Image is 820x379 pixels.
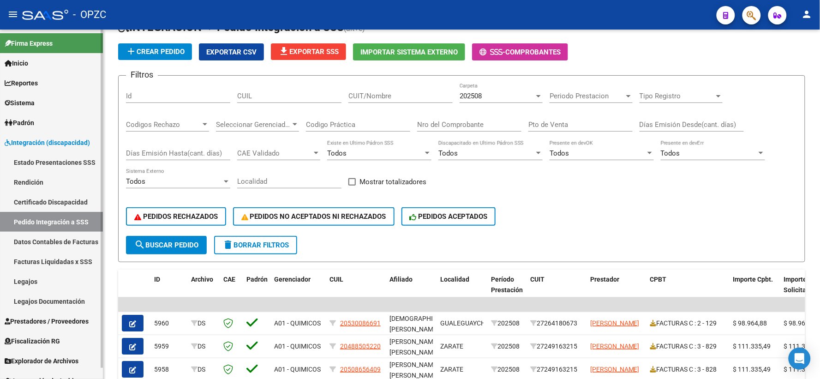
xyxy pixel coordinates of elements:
[274,276,311,283] span: Gerenciador
[150,270,187,310] datatable-header-cell: ID
[440,343,463,350] span: ZARATE
[126,68,158,81] h3: Filtros
[650,276,667,283] span: CPBT
[590,276,619,283] span: Prestador
[440,366,463,373] span: ZARATE
[440,319,490,327] span: GUALEGUAYCHU
[389,315,457,343] span: [DEMOGRAPHIC_DATA][PERSON_NAME] [PERSON_NAME]
[389,338,440,356] span: [PERSON_NAME], [PERSON_NAME]
[410,212,488,221] span: PEDIDOS ACEPTADOS
[246,276,268,283] span: Padrón
[340,366,381,373] span: 20508656409
[353,43,465,60] button: Importar Sistema Externo
[191,318,216,329] div: DS
[5,356,78,366] span: Explorador de Archivos
[590,343,640,350] span: [PERSON_NAME]
[134,239,145,250] mat-icon: search
[126,48,185,56] span: Crear Pedido
[491,318,523,329] div: 202508
[5,98,35,108] span: Sistema
[222,239,233,250] mat-icon: delete
[650,364,726,375] div: FACTURAS C : 3 - 828
[206,48,257,56] span: Exportar CSV
[730,270,780,310] datatable-header-cell: Importe Cpbt.
[661,149,680,157] span: Todos
[472,43,568,60] button: -Comprobantes
[340,343,381,350] span: 20488505220
[7,9,18,20] mat-icon: menu
[479,48,505,56] span: -
[191,364,216,375] div: DS
[243,270,270,310] datatable-header-cell: Padrón
[274,366,321,373] span: A01 - QUIMICOS
[274,343,321,350] span: A01 - QUIMICOS
[73,5,106,25] span: - OPZC
[530,364,583,375] div: 27249163215
[733,366,771,373] span: $ 111.335,49
[438,149,458,157] span: Todos
[789,348,811,370] div: Open Intercom Messenger
[278,48,339,56] span: Exportar SSS
[154,318,184,329] div: 5960
[650,318,726,329] div: FACTURAS C : 2 - 129
[389,361,439,379] span: [PERSON_NAME] [PERSON_NAME]
[733,276,773,283] span: Importe Cpbt.
[271,43,346,60] button: Exportar SSS
[590,366,640,373] span: [PERSON_NAME]
[154,341,184,352] div: 5959
[590,319,640,327] span: [PERSON_NAME]
[487,270,527,310] datatable-header-cell: Período Prestación
[327,149,347,157] span: Todos
[241,212,386,221] span: PEDIDOS NO ACEPTADOS NI RECHAZADOS
[640,92,714,100] span: Tipo Registro
[5,138,90,148] span: Integración (discapacidad)
[359,176,426,187] span: Mostrar totalizadores
[223,276,235,283] span: CAE
[134,212,218,221] span: PEDIDOS RECHAZADOS
[274,319,321,327] span: A01 - QUIMICOS
[360,48,458,56] span: Importar Sistema Externo
[270,270,326,310] datatable-header-cell: Gerenciador
[126,236,207,254] button: Buscar Pedido
[329,276,343,283] span: CUIL
[199,43,264,60] button: Exportar CSV
[126,177,145,186] span: Todos
[5,38,53,48] span: Firma Express
[587,270,646,310] datatable-header-cell: Prestador
[527,270,587,310] datatable-header-cell: CUIT
[550,92,624,100] span: Periodo Prestacion
[437,270,487,310] datatable-header-cell: Localidad
[126,207,226,226] button: PEDIDOS RECHAZADOS
[646,270,730,310] datatable-header-cell: CPBT
[154,364,184,375] div: 5958
[401,207,496,226] button: PEDIDOS ACEPTADOS
[505,48,561,56] span: Comprobantes
[530,318,583,329] div: 27264180673
[491,276,523,294] span: Período Prestación
[440,276,469,283] span: Localidad
[784,319,818,327] span: $ 98.964,88
[733,319,767,327] span: $ 98.964,88
[220,270,243,310] datatable-header-cell: CAE
[191,341,216,352] div: DS
[491,364,523,375] div: 202508
[784,276,814,294] span: Importe Solicitado
[118,43,192,60] button: Crear Pedido
[530,276,545,283] span: CUIT
[389,276,413,283] span: Afiliado
[733,343,771,350] span: $ 111.335,49
[134,241,198,249] span: Buscar Pedido
[154,276,160,283] span: ID
[214,236,297,254] button: Borrar Filtros
[386,270,437,310] datatable-header-cell: Afiliado
[5,58,28,68] span: Inicio
[326,270,386,310] datatable-header-cell: CUIL
[491,341,523,352] div: 202508
[222,241,289,249] span: Borrar Filtros
[278,46,289,57] mat-icon: file_download
[340,319,381,327] span: 20530086691
[5,118,34,128] span: Padrón
[802,9,813,20] mat-icon: person
[5,78,38,88] span: Reportes
[126,46,137,57] mat-icon: add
